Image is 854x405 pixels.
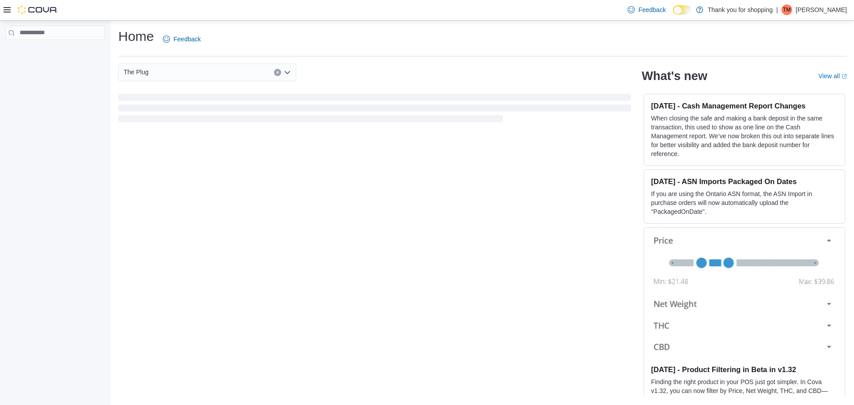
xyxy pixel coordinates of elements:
[796,4,847,15] p: [PERSON_NAME]
[118,28,154,45] h1: Home
[18,5,58,14] img: Cova
[624,1,669,19] a: Feedback
[781,4,792,15] div: Tia Moore
[818,72,847,80] a: View allExternal link
[173,35,201,44] span: Feedback
[783,4,790,15] span: TM
[118,96,631,124] span: Loading
[638,5,665,14] span: Feedback
[651,365,838,374] h3: [DATE] - Product Filtering in Beta in v1.32
[124,67,149,77] span: The Plug
[642,69,707,83] h2: What's new
[274,69,281,76] button: Clear input
[651,189,838,216] p: If you are using the Ontario ASN format, the ASN Import in purchase orders will now automatically...
[651,114,838,158] p: When closing the safe and making a bank deposit in the same transaction, this used to show as one...
[842,74,847,79] svg: External link
[673,5,692,15] input: Dark Mode
[651,177,838,186] h3: [DATE] - ASN Imports Packaged On Dates
[284,69,291,76] button: Open list of options
[651,101,838,110] h3: [DATE] - Cash Management Report Changes
[5,42,105,63] nav: Complex example
[708,4,773,15] p: Thank you for shopping
[776,4,778,15] p: |
[159,30,204,48] a: Feedback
